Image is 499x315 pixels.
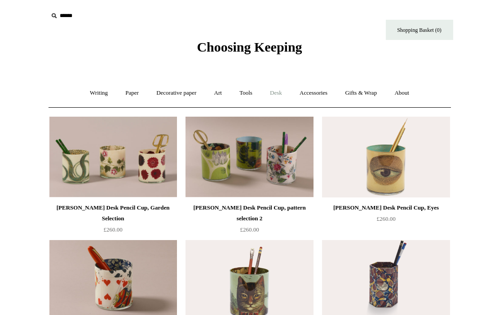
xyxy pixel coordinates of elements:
a: Decorative paper [148,81,204,105]
div: [PERSON_NAME] Desk Pencil Cup, pattern selection 2 [188,202,311,224]
div: [PERSON_NAME] Desk Pencil Cup, Eyes [324,202,447,213]
a: Paper [117,81,147,105]
span: £260.00 [103,226,122,233]
a: John Derian Desk Pencil Cup, pattern selection 2 John Derian Desk Pencil Cup, pattern selection 2 [185,117,313,197]
a: Desk [262,81,290,105]
span: £260.00 [240,226,259,233]
a: Accessories [291,81,336,105]
a: Choosing Keeping [197,47,302,53]
a: John Derian Desk Pencil Cup, Garden Selection John Derian Desk Pencil Cup, Garden Selection [49,117,177,197]
a: John Derian Desk Pencil Cup, Eyes John Derian Desk Pencil Cup, Eyes [322,117,450,197]
a: [PERSON_NAME] Desk Pencil Cup, Garden Selection £260.00 [49,202,177,239]
a: About [386,81,417,105]
a: Tools [231,81,261,105]
div: [PERSON_NAME] Desk Pencil Cup, Garden Selection [52,202,175,224]
a: Writing [82,81,116,105]
a: [PERSON_NAME] Desk Pencil Cup, Eyes £260.00 [322,202,450,239]
a: Shopping Basket (0) [386,20,453,40]
span: £260.00 [376,215,395,222]
a: Gifts & Wrap [337,81,385,105]
img: John Derian Desk Pencil Cup, Garden Selection [49,117,177,197]
img: John Derian Desk Pencil Cup, pattern selection 2 [185,117,313,197]
span: Choosing Keeping [197,39,302,54]
img: John Derian Desk Pencil Cup, Eyes [322,117,450,197]
a: Art [206,81,230,105]
a: [PERSON_NAME] Desk Pencil Cup, pattern selection 2 £260.00 [185,202,313,239]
